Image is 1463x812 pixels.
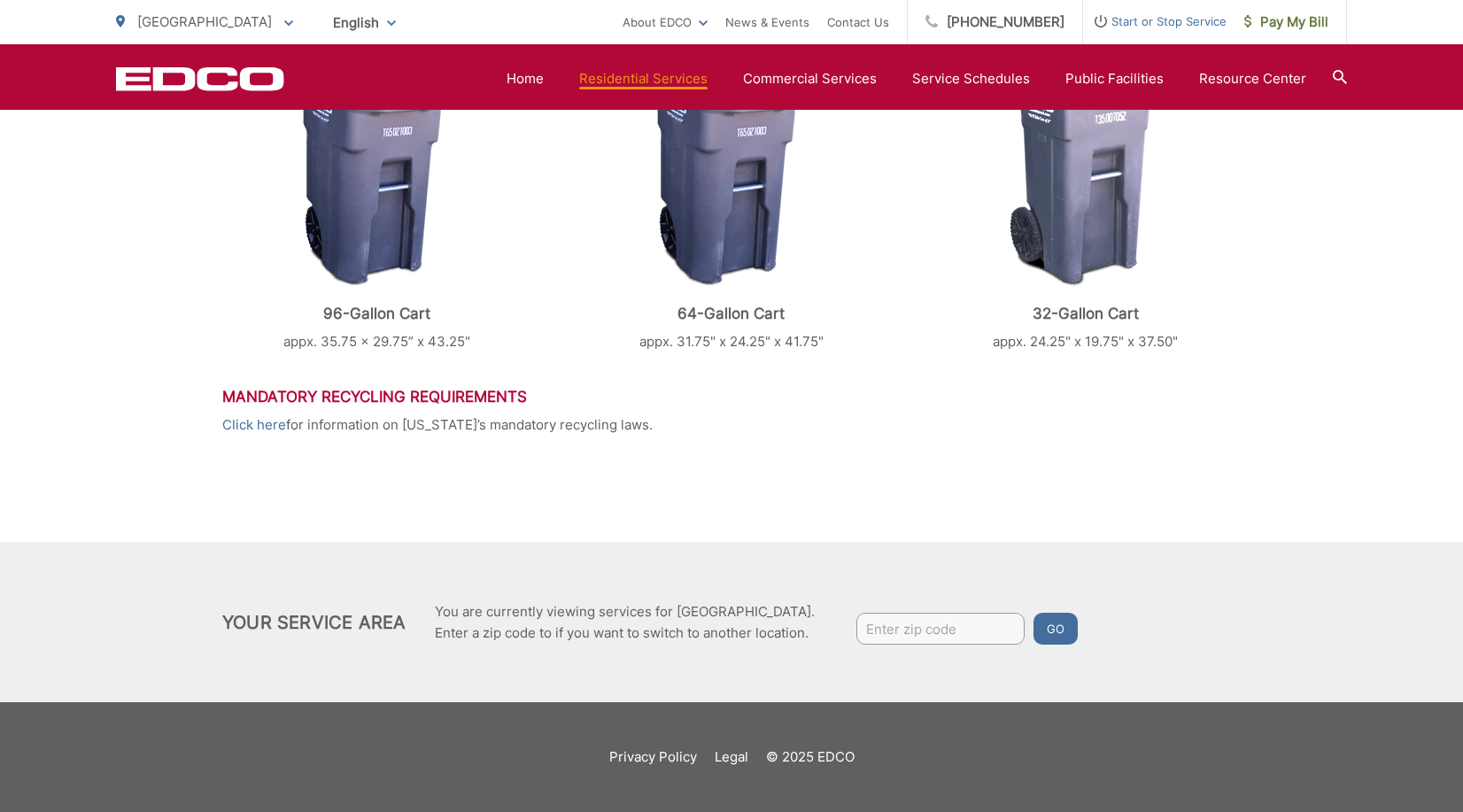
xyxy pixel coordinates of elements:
[1199,68,1306,89] a: Resource Center
[623,12,708,33] a: About EDCO
[295,57,459,287] img: cart-trash.png
[222,388,1241,406] h3: Mandatory Recycling Requirements
[609,746,697,768] a: Privacy Policy
[856,613,1025,645] input: Enter zip code
[435,601,815,644] p: You are currently viewing services for [GEOGRAPHIC_DATA]. Enter a zip code to if you want to swit...
[222,331,532,352] p: appx. 35.75 x 29.75” x 43.25"
[222,305,532,322] p: 96-Gallon Cart
[1244,12,1328,33] span: Pay My Bill
[725,12,809,33] a: News & Events
[579,68,708,89] a: Residential Services
[320,7,409,38] span: English
[137,13,272,30] span: [GEOGRAPHIC_DATA]
[827,12,889,33] a: Contact Us
[766,746,855,768] p: © 2025 EDCO
[116,66,284,91] a: EDCD logo. Return to the homepage.
[715,746,748,768] a: Legal
[1033,613,1078,645] button: Go
[222,414,1241,436] p: for information on [US_STATE]’s mandatory recycling laws.
[1065,68,1164,89] a: Public Facilities
[577,331,886,352] p: appx. 31.75" x 24.25" x 41.75"
[577,305,886,322] p: 64-Gallon Cart
[507,68,544,89] a: Home
[743,68,877,89] a: Commercial Services
[931,331,1241,352] p: appx. 24.25" x 19.75" x 37.50"
[222,612,406,633] h2: Your Service Area
[1007,57,1164,287] img: cart-trash-32.png
[931,305,1241,322] p: 32-Gallon Cart
[912,68,1030,89] a: Service Schedules
[222,414,286,436] a: Click here
[649,57,813,287] img: cart-trash.png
